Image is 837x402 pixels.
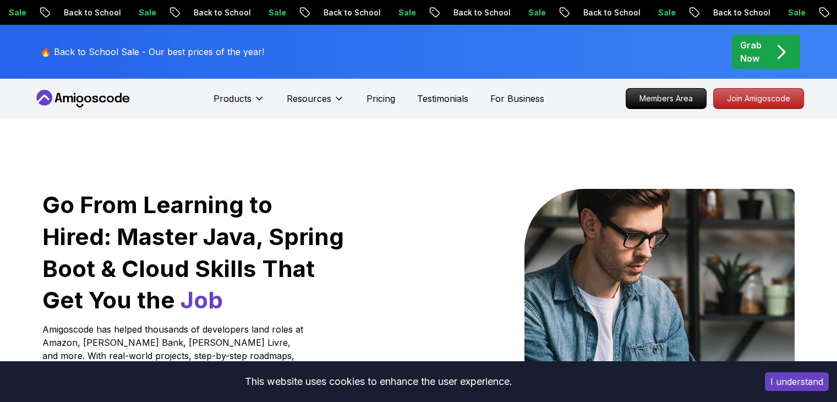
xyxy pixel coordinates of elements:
span: Job [180,286,223,314]
p: Sale [259,7,294,18]
p: Sale [129,7,165,18]
p: Amigoscode has helped thousands of developers land roles at Amazon, [PERSON_NAME] Bank, [PERSON_N... [42,323,307,389]
a: Pricing [366,92,395,105]
p: Members Area [626,89,706,108]
a: Testimonials [417,92,468,105]
p: Products [214,92,251,105]
p: Back to School [444,7,519,18]
div: This website uses cookies to enhance the user experience. [8,370,748,394]
p: Grab Now [740,39,762,65]
a: Members Area [626,88,707,109]
p: Sale [519,7,554,18]
h1: Go From Learning to Hired: Master Java, Spring Boot & Cloud Skills That Get You the [42,189,346,316]
p: Sale [779,7,814,18]
button: Resources [287,92,344,114]
button: Accept cookies [765,372,829,391]
a: Join Amigoscode [713,88,804,109]
p: Back to School [54,7,129,18]
p: Sale [389,7,424,18]
p: Back to School [184,7,259,18]
p: 🔥 Back to School Sale - Our best prices of the year! [40,45,264,58]
p: Back to School [314,7,389,18]
button: Products [214,92,265,114]
p: Resources [287,92,331,105]
a: For Business [490,92,544,105]
p: Back to School [704,7,779,18]
p: Sale [649,7,684,18]
p: Join Amigoscode [714,89,803,108]
p: Back to School [574,7,649,18]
